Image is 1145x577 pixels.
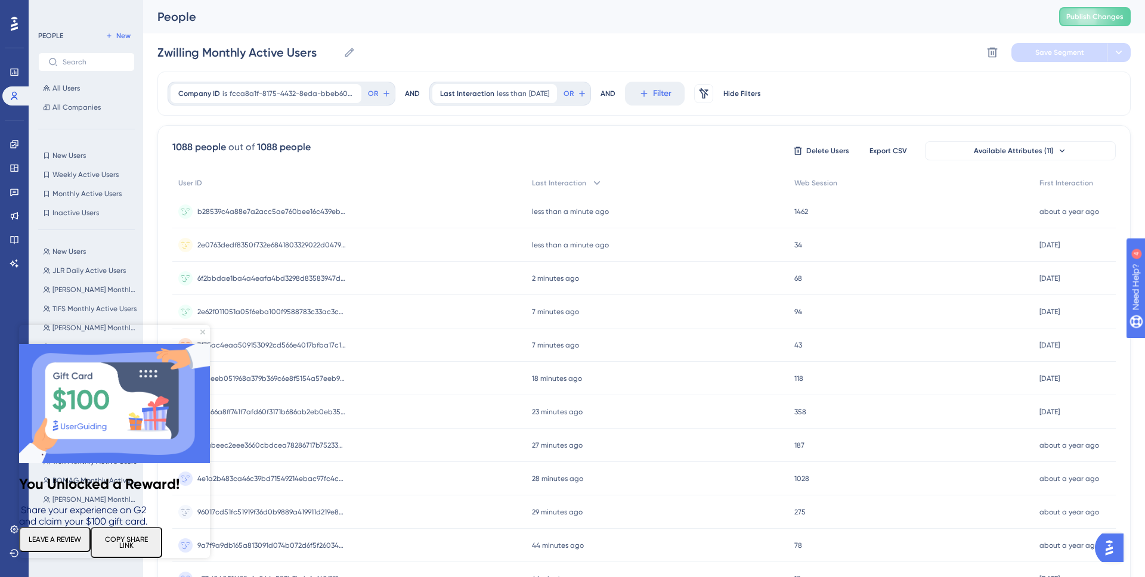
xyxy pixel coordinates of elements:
span: All Users [52,83,80,93]
time: [DATE] [1039,308,1060,316]
div: 4 [83,6,86,15]
span: [PERSON_NAME] Monthly Active Users [52,285,137,294]
span: Filter [653,86,671,101]
button: JLR Daily Active Users [38,263,142,278]
span: New Users [52,247,86,256]
time: about a year ago [1039,474,1099,483]
time: [DATE] [1039,241,1060,249]
span: 1028 [794,474,809,483]
time: 2 minutes ago [532,274,579,283]
time: 18 minutes ago [532,374,582,383]
span: 118 [794,374,803,383]
span: Export CSV [869,146,907,156]
span: 94 [794,307,802,317]
iframe: UserGuiding AI Assistant Launcher [1095,530,1131,566]
span: b28539c4a88e7a2acc5ae760bee16c439eb4e13edf3ce649b2a1404ffa413cc2 [197,207,346,216]
span: All Companies [52,103,101,112]
span: fcca8a1f-8175-4432-8eda-bbeb60a6535c [230,89,354,98]
button: OR [366,84,392,103]
button: Publish Changes [1059,7,1131,26]
button: Monthly Active Users [38,187,135,201]
div: AND [405,82,420,106]
time: 23 minutes ago [532,408,583,416]
span: dec66a8ff741f7afd60f3171b686ab2eb0eb350f575f118090d58e1d5db0389f [197,407,346,417]
span: 187 [794,440,804,450]
span: Save Segment [1035,48,1084,57]
span: Company ID [178,89,220,98]
time: 28 minutes ago [532,474,583,483]
span: 68 [794,274,802,283]
span: Share your experience on G2 [2,179,127,191]
span: New Users [52,151,86,160]
span: JLR Daily Active Users [52,266,126,275]
button: Inactive Users [38,206,135,220]
span: [PERSON_NAME] Monthly Active Users [52,323,137,333]
div: People [157,8,1029,25]
span: Publish Changes [1066,12,1124,21]
time: about a year ago [1039,541,1099,550]
time: 7 minutes ago [532,308,579,316]
span: 1462 [794,207,808,216]
div: PEOPLE [38,31,63,41]
button: All Users [38,81,135,95]
time: 7 minutes ago [532,341,579,349]
button: Save Segment [1011,43,1107,62]
span: New [116,31,131,41]
button: Filter [625,82,685,106]
time: 27 minutes ago [532,441,583,449]
button: Weekly Active Users [38,167,135,182]
span: 4e1a2b483ca46c39bd71549214ebac97fc4cbc78c054a82b373d66f34d48e391 [197,474,346,483]
span: 9a7f9a9db165a813091d074b072d6f5f26034ac5ba5a32b6b8fd8b0fa3757bd2 [197,541,346,550]
button: All Companies [38,100,135,114]
time: [DATE] [1039,408,1060,416]
time: less than a minute ago [532,241,609,249]
button: New Users [38,148,135,163]
span: Weekly Active Users [52,170,119,179]
button: COPY SHARE LINK [72,202,143,233]
span: User ID [178,178,202,188]
button: Delete Users [791,141,851,160]
span: 34 [794,240,802,250]
time: about a year ago [1039,441,1099,449]
button: Available Attributes (11) [925,141,1116,160]
span: 358 [794,407,806,417]
span: 2e62f011051a05f6eba100f9588783c33ac3c592be5be6f16a5ee4c09cd8e50c [197,307,346,317]
span: Monthly Active Users [52,189,122,198]
button: Export CSV [858,141,918,160]
div: out of [228,140,255,154]
input: Segment Name [157,44,339,61]
div: 1088 people [257,140,311,154]
span: 6f2bbdae1ba4a4eafa4bd3298d83583947d545587d31629b6e3489151090983f [197,274,346,283]
time: about a year ago [1039,508,1099,516]
span: TIFS Monthly Active Users [52,304,137,314]
span: Hide Filters [723,89,761,98]
span: 96017cd51fc51919f36d0b9889a419911d219e847fdf2c4c18f546a4fa3846ae [197,507,346,517]
button: OR [562,84,588,103]
div: 1088 people [172,140,226,154]
button: Hide Filters [723,84,761,103]
time: 44 minutes ago [532,541,584,550]
time: [DATE] [1039,341,1060,349]
time: less than a minute ago [532,207,609,216]
span: is [222,89,227,98]
span: Web Session [794,178,837,188]
span: less than [497,89,527,98]
span: Need Help? [28,3,75,17]
span: Delete Users [806,146,849,156]
span: Last Interaction [440,89,494,98]
button: New Users [38,244,142,259]
span: 2e0763dedf8350f732e6841803329022d0479e232f86cee874b6f0bd68e7f5d0 [197,240,346,250]
span: 78 [794,541,802,550]
time: about a year ago [1039,207,1099,216]
span: First Interaction [1039,178,1093,188]
button: [PERSON_NAME] Monthly Active Users [38,321,142,335]
time: 29 minutes ago [532,508,583,516]
div: AND [601,82,615,106]
span: 05abeec2eee3660cbdcea78286717b75233ae2e3164cb5302704eb3fd6132a74 [197,440,346,450]
input: Search [63,58,125,66]
button: New [101,29,135,43]
time: [DATE] [1039,374,1060,383]
span: Inactive Users [52,208,99,218]
span: OR [368,89,378,98]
